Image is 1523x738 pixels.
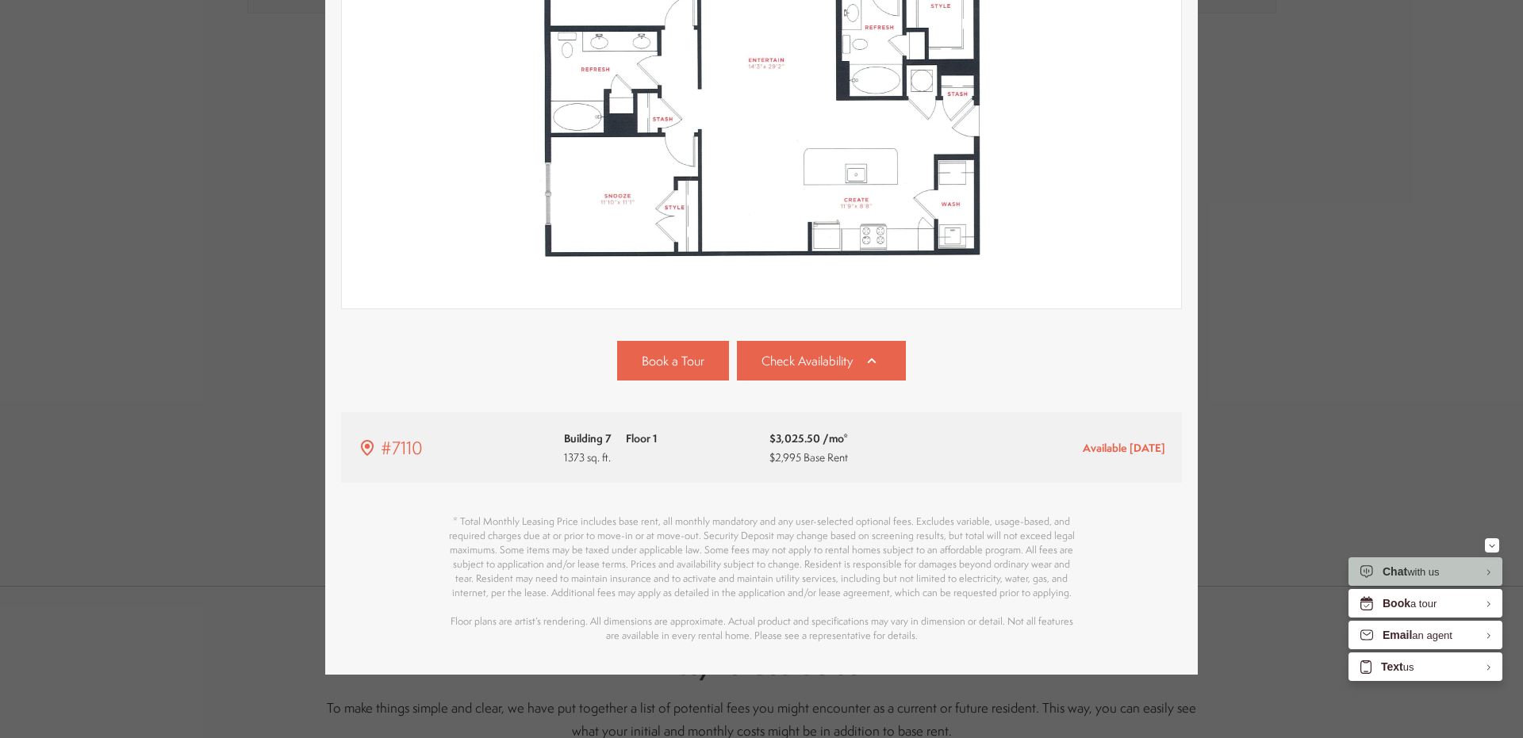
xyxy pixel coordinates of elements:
span: Building 7 [564,430,612,445]
span: 1373 sq. ft. [564,448,657,467]
a: Check Availability [737,341,907,380]
span: Available [DATE] [1083,440,1165,455]
span: #7110 [381,435,423,461]
span: Check Availability [761,352,853,370]
a: #7110 Building 7 Floor 1 1373 sq. ft. $3,025.50 /mo* $2,995 Base Rent Available [DATE] [341,412,1182,483]
span: $3,025.50 /mo* [769,429,848,448]
p: * Total Monthly Leasing Price includes base rent, all monthly mandatory and any user-selected opt... [444,514,1079,643]
span: Floor 1 [626,430,657,445]
a: Book a Tour [617,341,729,380]
span: $2,995 Base Rent [769,449,848,465]
span: Book a Tour [642,352,704,370]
